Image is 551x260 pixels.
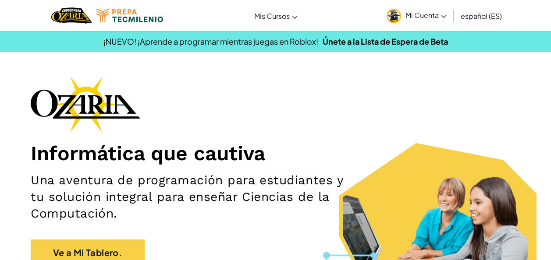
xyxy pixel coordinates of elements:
a: Ozaria by CodeCombat logo [51,7,92,25]
span: ¡NUEVO! ¡Aprende a programar mientras juegas en Roblox! [103,36,318,46]
h1: Informática que cautiva [31,141,520,165]
img: Tecmilenio logo [96,9,163,22]
a: español (ES) [456,4,506,28]
a: Mi Cuenta [382,2,451,29]
img: Ozaria branding logo [31,76,140,132]
span: Mis Cursos [254,11,290,21]
img: Home [51,7,92,25]
span: español (ES) [461,11,502,21]
a: Únete a la Lista de Espera de Beta [323,36,448,46]
h2: Una aventura de programación para estudiantes y tu solución integral para enseñar Ciencias de la ... [31,172,359,222]
img: avatar [387,9,401,23]
a: Mis Cursos [250,4,302,28]
span: Mi Cuenta [405,11,447,20]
